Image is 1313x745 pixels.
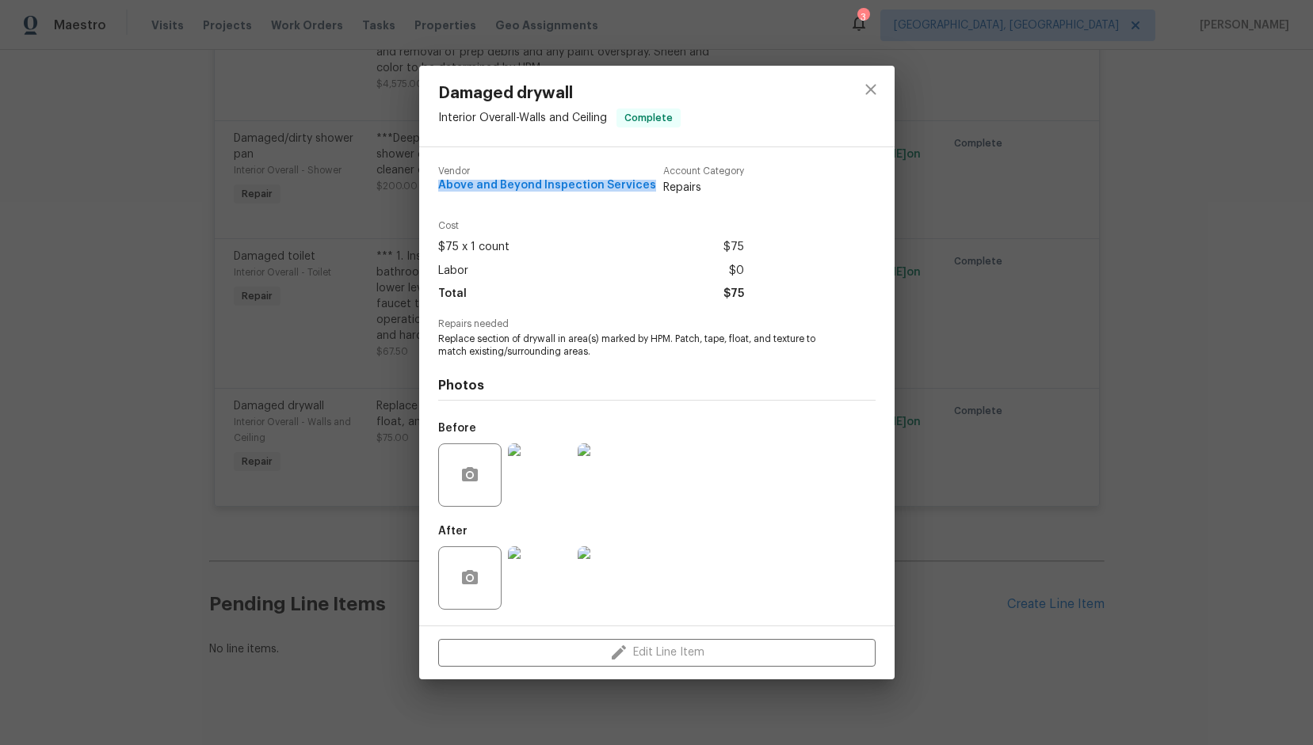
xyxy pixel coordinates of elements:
span: Labor [438,260,468,283]
h4: Photos [438,378,876,393]
span: $0 [729,260,744,283]
h5: After [438,526,468,537]
span: Account Category [663,166,744,177]
div: 3 [857,10,868,25]
span: Vendor [438,166,656,177]
span: Complete [618,110,679,126]
span: $75 [723,236,744,259]
span: Repairs needed [438,319,876,329]
span: Above and Beyond Inspection Services [438,180,656,192]
span: $75 x 1 count [438,236,510,259]
span: Interior Overall - Walls and Ceiling [438,112,607,124]
span: Cost [438,221,744,231]
span: Damaged drywall [438,85,681,102]
span: Repairs [663,180,744,196]
span: Total [438,283,467,306]
button: close [852,70,890,108]
h5: Before [438,423,476,434]
span: $75 [723,283,744,306]
span: Replace section of drywall in area(s) marked by HPM. Patch, tape, float, and texture to match exi... [438,333,832,359]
